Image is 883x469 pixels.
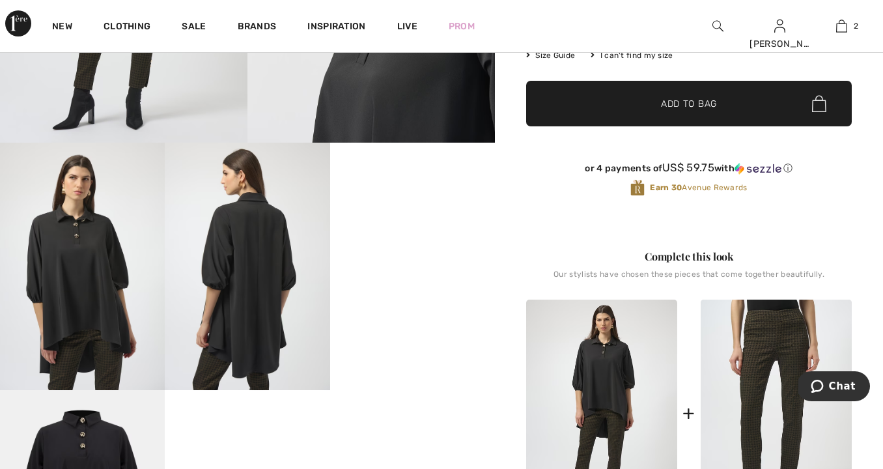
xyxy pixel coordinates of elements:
[591,50,673,61] div: I can't find my size
[52,21,72,35] a: New
[526,249,852,264] div: Complete this look
[662,161,714,174] span: US$ 59.75
[5,10,31,36] img: 1ère Avenue
[798,371,870,404] iframe: Opens a widget where you can chat to one of our agents
[238,21,277,35] a: Brands
[682,399,695,428] div: +
[397,20,417,33] a: Live
[526,162,852,175] div: or 4 payments of with
[104,21,150,35] a: Clothing
[735,163,781,175] img: Sezzle
[750,37,810,51] div: [PERSON_NAME]
[774,20,785,32] a: Sign In
[854,20,858,32] span: 2
[630,179,645,197] img: Avenue Rewards
[526,162,852,179] div: or 4 payments ofUS$ 59.75withSezzle Click to learn more about Sezzle
[650,182,747,193] span: Avenue Rewards
[811,18,872,34] a: 2
[812,95,826,112] img: Bag.svg
[182,21,206,35] a: Sale
[774,18,785,34] img: My Info
[712,18,723,34] img: search the website
[526,50,575,61] span: Size Guide
[330,143,495,225] video: Your browser does not support the video tag.
[526,81,852,126] button: Add to Bag
[449,20,475,33] a: Prom
[661,97,717,111] span: Add to Bag
[165,143,329,390] img: Loose Fit Puff Sleeve Blouse Style 254066. 4
[836,18,847,34] img: My Bag
[307,21,365,35] span: Inspiration
[650,183,682,192] strong: Earn 30
[526,270,852,289] div: Our stylists have chosen these pieces that come together beautifully.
